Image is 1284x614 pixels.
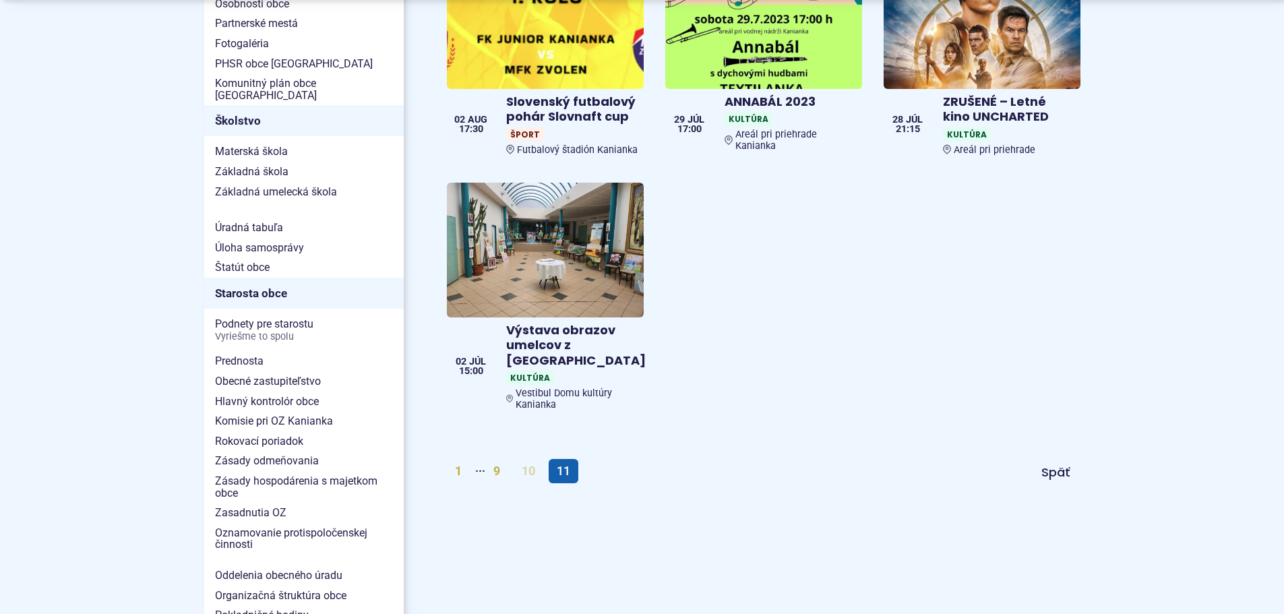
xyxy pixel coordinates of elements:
span: Kultúra [943,127,991,142]
span: Zasadnutia OZ [215,503,393,523]
span: Kultúra [506,371,554,385]
span: aug [468,115,487,125]
span: Zásady odmeňovania [215,451,393,471]
span: Štatút obce [215,257,393,278]
a: Partnerské mestá [204,13,404,34]
a: Hlavný kontrolór obce [204,392,404,412]
span: Komunitný plán obce [GEOGRAPHIC_DATA] [215,73,393,105]
a: 1 [447,459,470,483]
a: Školstvo [204,105,404,136]
span: Hlavný kontrolór obce [215,392,393,412]
span: Fotogaléria [215,34,393,54]
a: Základná umelecká škola [204,182,404,202]
a: Podnety pre starostuVyriešme to spolu [204,314,404,346]
a: Komisie pri OZ Kanianka [204,411,404,431]
a: Prednosta [204,351,404,371]
h4: ANNABÁL 2023 [725,94,857,110]
h4: Slovenský futbalový pohár Slovnaft cup [506,94,638,125]
span: 17:00 [674,125,704,134]
span: júl [469,357,486,367]
span: Areál pri priehrade [954,144,1035,156]
span: 28 [892,115,903,125]
a: Rokovací poriadok [204,431,404,452]
span: 11 [549,459,578,483]
span: Partnerské mestá [215,13,393,34]
span: Rokovací poriadok [215,431,393,452]
span: 15:00 [456,367,486,376]
a: Štatút obce [204,257,404,278]
a: Zásady hospodárenia s majetkom obce [204,471,404,503]
a: Základná škola [204,162,404,182]
a: Organizačná štruktúra obce [204,586,404,606]
a: Starosta obce [204,278,404,309]
a: Späť [1031,460,1080,485]
span: Vestibul Domu kultúry Kanianka [516,388,638,410]
span: Areál pri priehrade Kanianka [735,129,857,152]
span: Školstvo [215,111,393,131]
a: 10 [514,459,543,483]
span: 21:15 [892,125,923,134]
span: Starosta obce [215,283,393,304]
span: Futbalový štadión Kanianka [517,144,638,156]
a: Obecné zastupiteľstvo [204,371,404,392]
a: Výstava obrazov umelcov z [GEOGRAPHIC_DATA] KultúraVestibul Domu kultúry Kanianka 02 júl 15:00 [447,183,644,417]
a: PHSR obce [GEOGRAPHIC_DATA] [204,54,404,74]
span: júl [906,115,923,125]
span: júl [687,115,704,125]
a: Oddelenia obecného úradu [204,565,404,586]
span: Zásady hospodárenia s majetkom obce [215,471,393,503]
span: 02 [456,357,466,367]
a: Fotogaléria [204,34,404,54]
h4: ZRUŠENÉ – Letné kino UNCHARTED [943,94,1075,125]
a: Materská škola [204,142,404,162]
span: PHSR obce [GEOGRAPHIC_DATA] [215,54,393,74]
span: 17:30 [454,125,487,134]
span: ··· [475,459,485,483]
span: Vyriešme to spolu [215,332,393,342]
span: Oddelenia obecného úradu [215,565,393,586]
a: Komunitný plán obce [GEOGRAPHIC_DATA] [204,73,404,105]
span: Šport [506,127,544,142]
span: Kultúra [725,112,772,126]
span: Podnety pre starostu [215,314,393,346]
span: Oznamovanie protispoločenskej činnosti [215,523,393,555]
a: Zasadnutia OZ [204,503,404,523]
a: Úloha samosprávy [204,238,404,258]
a: Oznamovanie protispoločenskej činnosti [204,523,404,555]
span: Prednosta [215,351,393,371]
span: Späť [1041,464,1070,481]
span: Úradná tabuľa [215,218,393,238]
span: Úloha samosprávy [215,238,393,258]
span: Obecné zastupiteľstvo [215,371,393,392]
span: Organizačná štruktúra obce [215,586,393,606]
h4: Výstava obrazov umelcov z [GEOGRAPHIC_DATA] [506,323,638,369]
span: Základná škola [215,162,393,182]
span: Základná umelecká škola [215,182,393,202]
a: 9 [485,459,508,483]
span: Materská škola [215,142,393,162]
span: 02 [454,115,465,125]
span: Komisie pri OZ Kanianka [215,411,393,431]
a: Zásady odmeňovania [204,451,404,471]
a: Úradná tabuľa [204,218,404,238]
span: 29 [674,115,685,125]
